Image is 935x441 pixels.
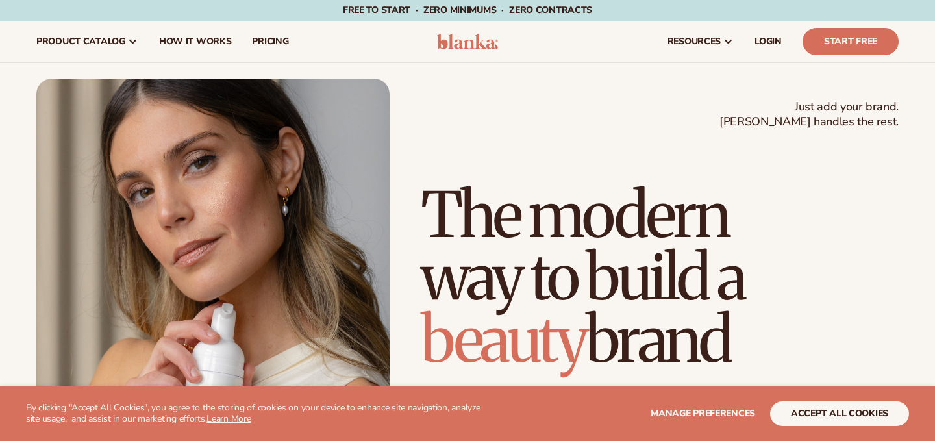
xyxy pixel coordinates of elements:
span: pricing [252,36,288,47]
a: resources [657,21,744,62]
span: Just add your brand. [PERSON_NAME] handles the rest. [719,99,899,130]
span: beauty [421,301,586,379]
a: LOGIN [744,21,792,62]
span: resources [667,36,721,47]
button: Manage preferences [651,401,755,426]
span: Manage preferences [651,407,755,420]
span: LOGIN [754,36,782,47]
a: product catalog [26,21,149,62]
span: Free to start · ZERO minimums · ZERO contracts [343,4,592,16]
a: Learn More [206,412,251,425]
span: How It Works [159,36,232,47]
a: pricing [242,21,299,62]
a: How It Works [149,21,242,62]
h1: The modern way to build a brand [421,184,899,371]
p: By clicking "Accept All Cookies", you agree to the storing of cookies on your device to enhance s... [26,403,488,425]
img: logo [437,34,499,49]
button: accept all cookies [770,401,909,426]
a: Start Free [803,28,899,55]
span: product catalog [36,36,125,47]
